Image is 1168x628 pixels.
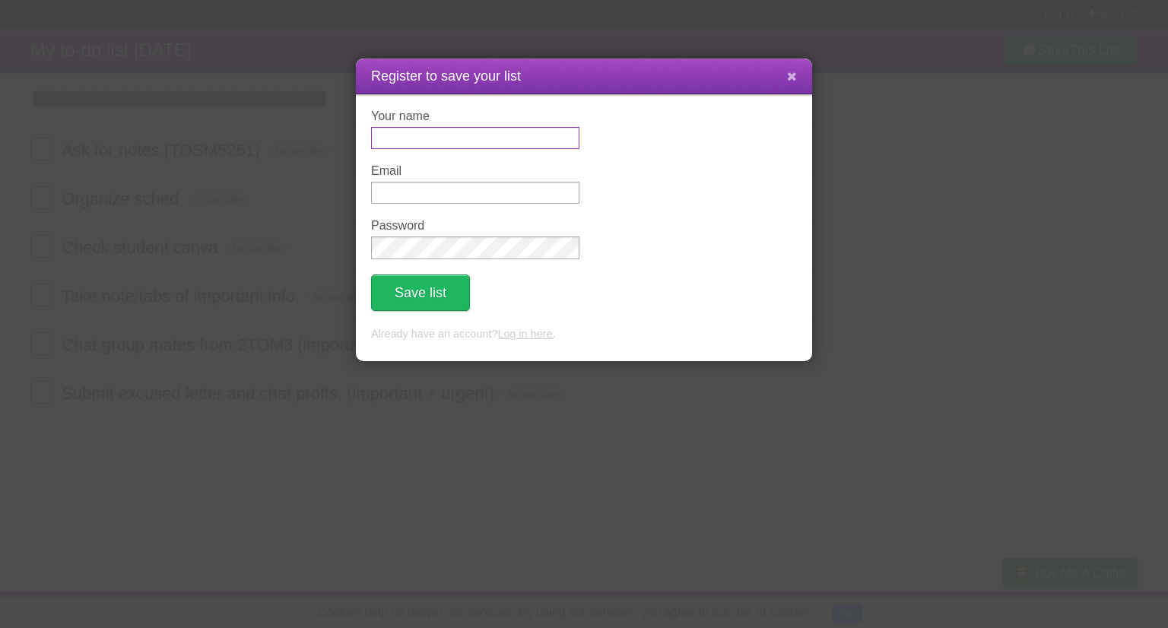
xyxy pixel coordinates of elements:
[371,274,470,311] button: Save list
[497,328,552,340] a: Log in here
[371,66,797,87] h1: Register to save your list
[371,326,797,343] p: Already have an account? .
[371,219,579,233] label: Password
[371,109,579,123] label: Your name
[371,164,579,178] label: Email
